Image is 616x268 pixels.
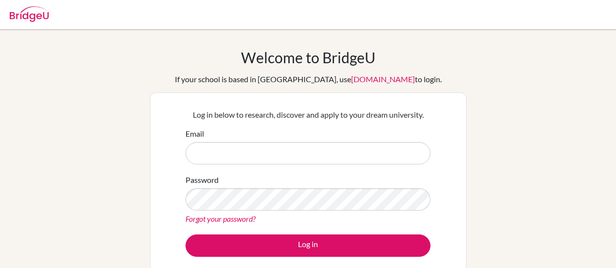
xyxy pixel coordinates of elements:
[10,6,49,22] img: Bridge-U
[186,109,430,121] p: Log in below to research, discover and apply to your dream university.
[186,174,219,186] label: Password
[186,234,430,257] button: Log in
[186,128,204,140] label: Email
[241,49,375,66] h1: Welcome to BridgeU
[175,73,442,85] div: If your school is based in [GEOGRAPHIC_DATA], use to login.
[351,74,415,84] a: [DOMAIN_NAME]
[186,214,256,223] a: Forgot your password?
